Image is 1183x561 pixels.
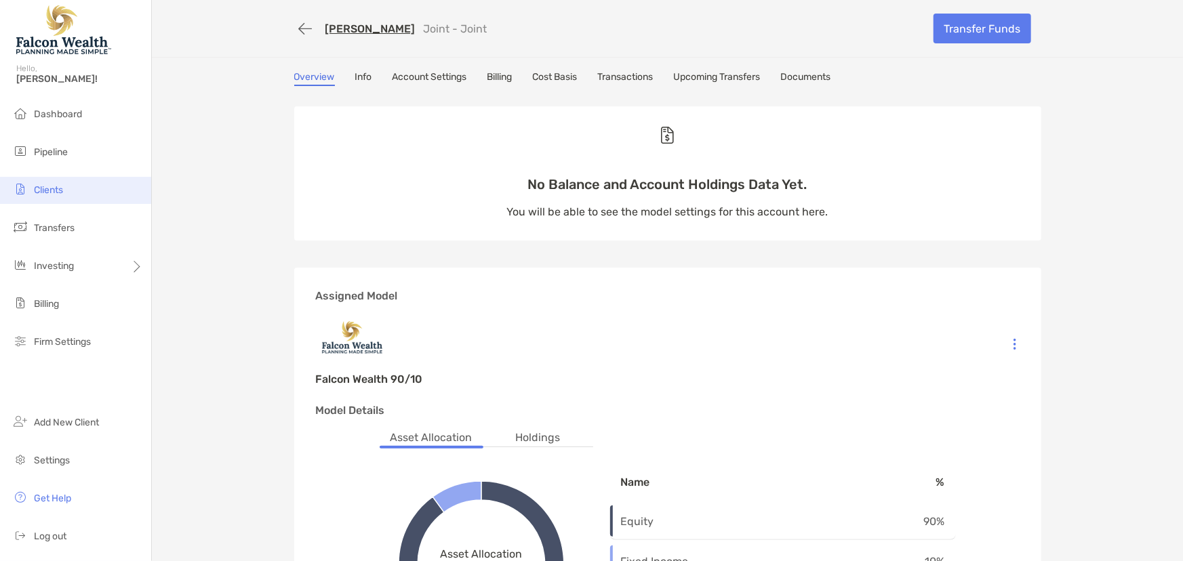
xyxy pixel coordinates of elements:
span: Asset Allocation [440,547,522,560]
p: No Balance and Account Holdings Data Yet. [507,176,828,193]
a: Account Settings [393,71,467,86]
a: Transactions [598,71,654,86]
img: billing icon [12,295,28,311]
span: Clients [34,184,63,196]
img: settings icon [12,451,28,467]
span: Billing [34,298,59,310]
img: Falcon Wealth Planning Logo [16,5,111,54]
a: [PERSON_NAME] [325,22,416,35]
a: Info [355,71,372,86]
a: Overview [294,71,335,86]
img: Company image [316,313,1020,362]
img: get-help icon [12,489,28,505]
span: Pipeline [34,146,68,158]
img: firm-settings icon [12,333,28,349]
h3: Assigned Model [316,289,1020,302]
a: Upcoming Transfers [674,71,761,86]
span: Settings [34,455,70,466]
span: Add New Client [34,417,99,428]
img: clients icon [12,181,28,197]
span: [PERSON_NAME]! [16,73,143,85]
p: Name [621,474,750,491]
p: Equity [621,513,750,530]
span: Investing [34,260,74,272]
a: Billing [487,71,513,86]
span: Get Help [34,493,71,504]
li: Holdings [505,430,572,446]
span: Log out [34,531,66,542]
img: logout icon [12,527,28,543]
img: investing icon [12,257,28,273]
img: add_new_client icon [12,413,28,430]
p: Model Details [316,402,1020,419]
a: Transfer Funds [934,14,1031,43]
p: You will be able to see the model settings for this account here. [507,203,828,220]
p: Joint - Joint [424,22,487,35]
li: Asset Allocation [380,430,483,446]
a: Cost Basis [533,71,578,86]
img: dashboard icon [12,105,28,121]
img: pipeline icon [12,143,28,159]
span: Dashboard [34,108,82,120]
p: 90 % [880,513,945,530]
span: Firm Settings [34,336,91,348]
img: Icon List Menu [1014,338,1016,350]
h3: Falcon Wealth 90/10 [316,373,423,386]
img: transfers icon [12,219,28,235]
a: Documents [781,71,831,86]
span: Transfers [34,222,75,234]
p: % [880,474,945,491]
